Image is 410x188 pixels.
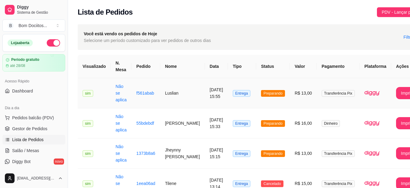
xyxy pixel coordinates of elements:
span: Dinheiro [322,120,340,127]
article: Período gratuito [11,57,39,62]
th: N. Mesa [111,55,132,78]
td: Jheynny [PERSON_NAME] [160,138,205,169]
img: diggy [364,85,380,101]
span: Gestor de Pedidos [12,126,47,132]
a: Gestor de Pedidos [2,124,65,134]
img: diggy [364,146,380,161]
img: diggy [364,116,380,131]
a: Período gratuitoaté 28/08 [2,54,65,71]
a: Não se aplica [116,84,127,102]
span: [EMAIL_ADDRESS][DOMAIN_NAME] [17,176,56,181]
a: 1eea06ad [136,181,155,186]
a: Não se aplica [116,114,127,132]
strong: Você está vendo os pedidos de Hoje [84,31,157,36]
td: [DATE] 15:15 [205,138,228,169]
span: B [8,23,14,29]
button: Select a team [2,19,65,32]
th: Visualizado [78,55,111,78]
span: Preparando [261,90,285,97]
td: [PERSON_NAME] [160,108,205,138]
span: Dashboard [12,88,33,94]
span: Transferência Pix [322,180,355,187]
div: Loja aberta [8,40,33,46]
span: Entrega [233,120,250,127]
span: Selecione um período customizado para ver pedidos de outros dias [84,37,211,44]
th: Nome [160,55,205,78]
button: [EMAIL_ADDRESS][DOMAIN_NAME] [2,171,65,186]
td: [DATE] 15:33 [205,108,228,138]
th: Tipo [228,55,256,78]
span: Transferência Pix [322,150,355,157]
span: Preparando [261,150,285,157]
span: sim [83,90,93,97]
a: Dashboard [2,86,65,96]
div: Bom Dociitos ... [19,23,47,29]
th: Pedido [131,55,160,78]
span: Cancelado [261,180,283,187]
th: Valor [290,55,317,78]
a: 55bdebdf [136,121,154,126]
span: Diggy [17,5,63,10]
span: Transferência Pix [322,90,355,97]
a: Salão / Mesas [2,146,65,155]
span: Salão / Mesas [12,148,39,154]
a: Diggy Botnovo [2,157,65,166]
span: sim [83,150,93,157]
article: até 28/08 [10,63,25,68]
th: Pagamento [317,55,360,78]
th: Status [256,55,290,78]
span: Lista de Pedidos [12,137,44,143]
span: sim [83,120,93,127]
button: Alterar Status [47,39,60,47]
a: Lista de Pedidos [2,135,65,144]
div: Acesso Rápido [2,76,65,86]
span: sim [83,180,93,187]
span: Entrega [233,180,250,187]
div: Dia a dia [2,103,65,113]
a: DiggySistema de Gestão [2,2,65,17]
span: Pedidos balcão (PDV) [12,115,54,121]
td: Luslian [160,78,205,108]
span: Preparando [261,120,285,127]
span: Diggy Bot [12,158,31,165]
span: Sistema de Gestão [17,10,63,15]
a: 1373b8a6 [136,151,155,156]
th: Plataforma [360,55,391,78]
a: f561abab [136,91,154,96]
a: KDS [2,168,65,177]
td: R$ 16,00 [290,108,317,138]
td: R$ 13,00 [290,138,317,169]
button: Pedidos balcão (PDV) [2,113,65,123]
h2: Lista de Pedidos [78,7,133,17]
span: Entrega [233,90,250,97]
td: R$ 13,00 [290,78,317,108]
span: Entrega [233,150,250,157]
a: Não se aplica [116,144,127,162]
th: Data [205,55,228,78]
td: [DATE] 15:55 [205,78,228,108]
